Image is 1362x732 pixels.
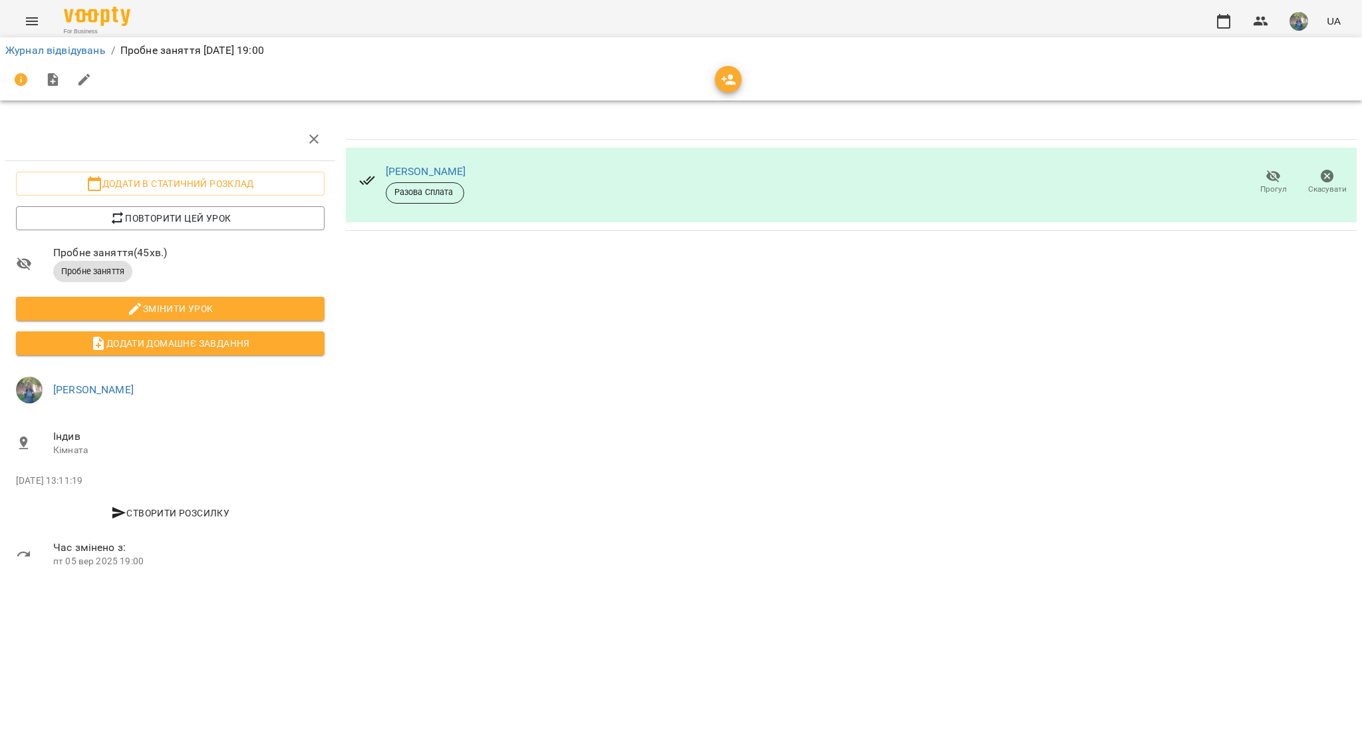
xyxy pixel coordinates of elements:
[64,7,130,26] img: Voopty Logo
[1308,184,1347,195] span: Скасувати
[5,43,1357,59] nav: breadcrumb
[53,429,325,445] span: Індив
[64,27,130,36] span: For Business
[120,43,264,59] p: Пробне заняття [DATE] 19:00
[1327,14,1341,28] span: UA
[1260,184,1287,195] span: Прогул
[53,245,325,261] span: Пробне заняття ( 45 хв. )
[53,444,325,457] p: Кімната
[1290,12,1308,31] img: de1e453bb906a7b44fa35c1e57b3518e.jpg
[21,505,319,521] span: Створити розсилку
[53,266,132,277] span: Пробне заняття
[16,501,325,525] button: Створити розсилку
[386,186,464,198] span: Разова Сплата
[16,377,43,403] img: de1e453bb906a7b44fa35c1e57b3518e.jpg
[16,297,325,321] button: Змінити урок
[16,474,325,488] p: [DATE] 13:11:19
[27,210,314,226] span: Повторити цей урок
[111,43,115,59] li: /
[386,165,466,178] a: [PERSON_NAME]
[1246,164,1300,201] button: Прогул
[53,383,134,396] a: [PERSON_NAME]
[16,172,325,196] button: Додати в статичний розклад
[5,44,106,57] a: Журнал відвідувань
[16,206,325,230] button: Повторити цей урок
[1321,9,1346,33] button: UA
[16,331,325,355] button: Додати домашнє завдання
[53,555,325,568] p: пт 05 вер 2025 19:00
[27,301,314,317] span: Змінити урок
[16,5,48,37] button: Menu
[27,176,314,192] span: Додати в статичний розклад
[53,540,325,556] span: Час змінено з:
[1300,164,1354,201] button: Скасувати
[27,335,314,351] span: Додати домашнє завдання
